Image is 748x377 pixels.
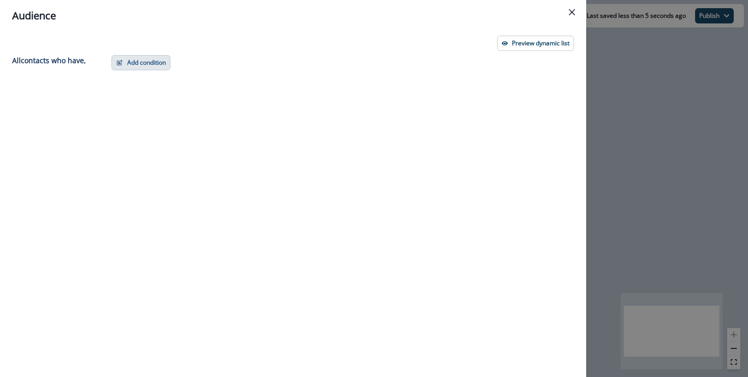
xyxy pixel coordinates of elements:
p: All contact s who have, [12,55,86,66]
button: Close [564,4,580,20]
p: Preview dynamic list [512,40,569,47]
div: Audience [12,8,574,23]
button: Add condition [111,55,170,70]
button: Preview dynamic list [497,36,574,51]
